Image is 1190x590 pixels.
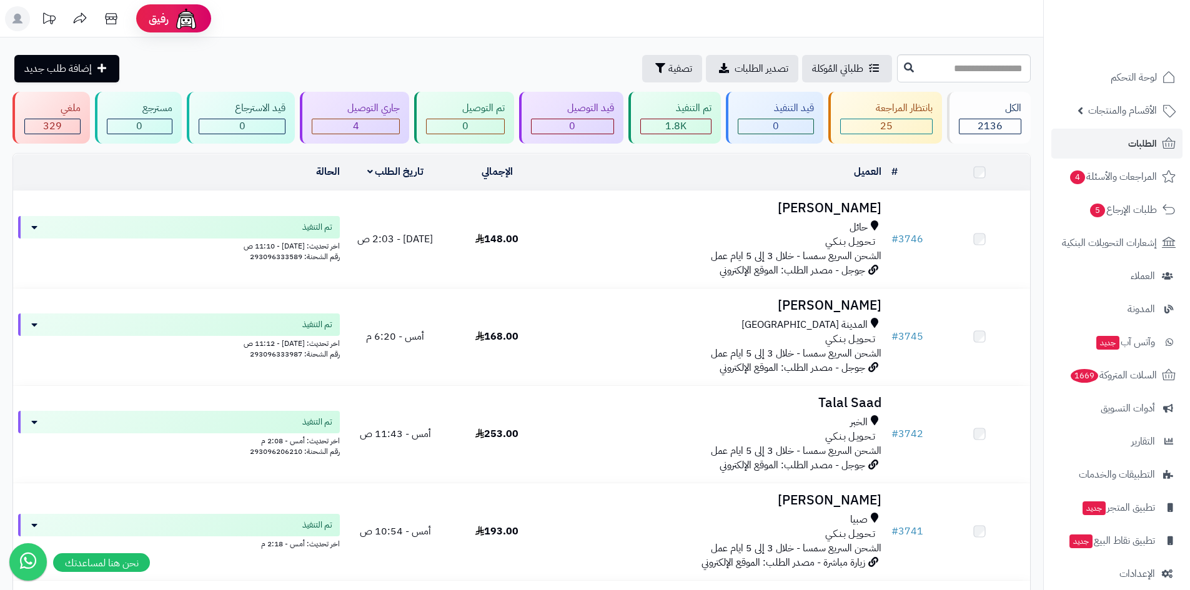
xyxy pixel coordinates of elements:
[531,101,614,116] div: قيد التوصيل
[642,55,702,82] button: تصفية
[854,164,881,179] a: العميل
[640,101,712,116] div: تم التنفيذ
[33,6,64,34] a: تحديثات المنصة
[475,232,518,247] span: 148.00
[711,248,881,263] span: الشحن السريع سمسا - خلال 3 إلى 5 ايام عمل
[553,493,881,508] h3: [PERSON_NAME]
[738,119,813,134] div: 0
[802,55,892,82] a: طلباتي المُوكلة
[14,55,119,82] a: إضافة طلب جديد
[720,263,865,278] span: جوجل - مصدر الطلب: الموقع الإلكتروني
[1105,35,1178,61] img: logo-2.png
[24,61,92,76] span: إضافة طلب جديد
[24,101,81,116] div: ملغي
[1051,526,1183,556] a: تطبيق نقاط البيعجديد
[702,555,865,570] span: زيارة مباشرة - مصدر الطلب: الموقع الإلكتروني
[891,232,923,247] a: #3746
[880,119,893,134] span: 25
[250,251,340,262] span: رقم الشحنة: 293096333589
[945,92,1033,144] a: الكل2136
[184,92,297,144] a: قيد الاسترجاع 0
[840,101,933,116] div: بانتظار المراجعة
[250,446,340,457] span: رقم الشحنة: 293096206210
[312,119,400,134] div: 4
[1051,294,1183,324] a: المدونة
[826,92,945,144] a: بانتظار المراجعة 25
[302,416,332,428] span: تم التنفيذ
[1051,228,1183,258] a: إشعارات التحويلات البنكية
[475,329,518,344] span: 168.00
[1071,369,1098,383] span: 1669
[149,11,169,26] span: رفيق
[199,101,285,116] div: قيد الاسترجاع
[412,92,517,144] a: تم التوصيل 0
[891,329,923,344] a: #3745
[18,238,340,252] div: اخر تحديث: [DATE] - 11:10 ص
[316,164,340,179] a: الحالة
[1051,426,1183,456] a: التقارير
[553,396,881,410] h3: Talal Saad
[136,119,142,134] span: 0
[366,329,424,344] span: أمس - 6:20 م
[959,101,1021,116] div: الكل
[841,119,933,134] div: 25
[367,164,424,179] a: تاريخ الطلب
[850,220,868,235] span: حائل
[360,524,431,539] span: أمس - 10:54 ص
[553,201,881,215] h3: [PERSON_NAME]
[1069,534,1093,548] span: جديد
[357,232,433,247] span: [DATE] - 2:03 ص
[107,101,173,116] div: مسترجع
[891,524,923,539] a: #3741
[10,92,92,144] a: ملغي 329
[891,426,898,441] span: #
[1051,460,1183,489] a: التطبيقات والخدمات
[1068,532,1155,549] span: تطبيق نقاط البيع
[426,101,505,116] div: تم التوصيل
[720,458,865,473] span: جوجل - مصدر الطلب: الموقع الإلكتروني
[302,519,332,531] span: تم التنفيذ
[720,360,865,375] span: جوجل - مصدر الطلب: الموقع الإلكتروني
[1062,234,1157,252] span: إشعارات التحويلات البنكية
[1128,300,1155,318] span: المدونة
[553,298,881,313] h3: [PERSON_NAME]
[738,101,814,116] div: قيد التنفيذ
[1051,559,1183,589] a: الإعدادات
[1051,360,1183,390] a: السلات المتروكة1669
[723,92,826,144] a: قيد التنفيذ 0
[1131,433,1155,450] span: التقارير
[1131,267,1155,285] span: العملاء
[517,92,626,144] a: قيد التوصيل 0
[18,536,340,549] div: اخر تحديث: أمس - 2:18 م
[891,232,898,247] span: #
[1111,69,1157,86] span: لوحة التحكم
[641,119,712,134] div: 1778
[1128,135,1157,152] span: الطلبات
[250,348,340,360] span: رقم الشحنة: 293096333987
[1051,327,1183,357] a: وآتس آبجديد
[475,524,518,539] span: 193.00
[43,119,62,134] span: 329
[850,513,868,527] span: صبيا
[302,318,332,331] span: تم التنفيذ
[626,92,724,144] a: تم التنفيذ 1.8K
[825,332,875,347] span: تـحـويـل بـنـكـي
[665,119,687,134] span: 1.8K
[297,92,412,144] a: جاري التوصيل 4
[735,61,788,76] span: تصدير الطلبات
[741,318,868,332] span: المدينة [GEOGRAPHIC_DATA]
[850,415,868,430] span: الخبر
[1051,393,1183,423] a: أدوات التسويق
[1051,195,1183,225] a: طلبات الإرجاع5
[978,119,1003,134] span: 2136
[1095,333,1155,351] span: وآتس آب
[668,61,692,76] span: تصفية
[360,426,431,441] span: أمس - 11:43 ص
[302,221,332,234] span: تم التنفيذ
[482,164,513,179] a: الإجمالي
[1096,336,1119,350] span: جديد
[107,119,172,134] div: 0
[1051,129,1183,159] a: الطلبات
[18,433,340,446] div: اخر تحديث: أمس - 2:08 م
[1090,204,1105,217] span: 5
